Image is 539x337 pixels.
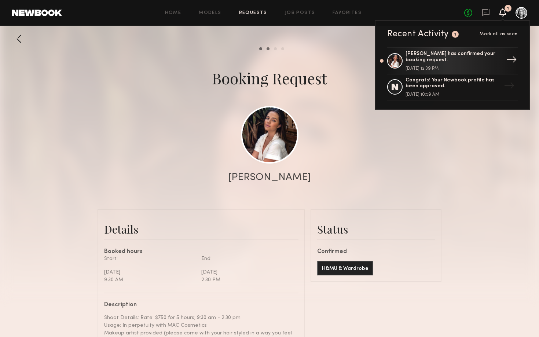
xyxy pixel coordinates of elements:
div: 9:30 AM [104,276,196,284]
a: Favorites [333,11,362,15]
div: Congrats! Your Newbook profile has been approved. [406,77,501,90]
div: 1 [507,7,509,11]
div: Start: [104,255,196,263]
div: Booking Request [212,68,327,88]
div: Recent Activity [387,30,449,39]
a: Job Posts [285,11,315,15]
div: → [501,77,518,96]
a: [PERSON_NAME] has confirmed your booking request.[DATE] 12:39 PM→ [387,47,518,74]
div: [DATE] 10:59 AM [406,92,501,97]
span: Mark all as seen [480,32,518,36]
a: Requests [239,11,267,15]
div: Details [104,222,298,237]
div: 2:30 PM [201,276,293,284]
div: Booked hours [104,249,298,255]
div: Confirmed [317,249,435,255]
div: 1 [454,33,456,37]
div: [DATE] [104,268,196,276]
div: Status [317,222,435,237]
button: H&MU & Wardrobe [317,261,373,275]
div: Description [104,302,293,308]
div: End: [201,255,293,263]
a: Congrats! Your Newbook profile has been approved.[DATE] 10:59 AM→ [387,74,518,101]
a: Models [199,11,221,15]
div: [DATE] [201,268,293,276]
a: Home [165,11,181,15]
div: [DATE] 12:39 PM [406,66,501,71]
div: → [503,51,520,70]
div: [PERSON_NAME] has confirmed your booking request. [406,51,501,63]
div: [PERSON_NAME] [228,172,311,183]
